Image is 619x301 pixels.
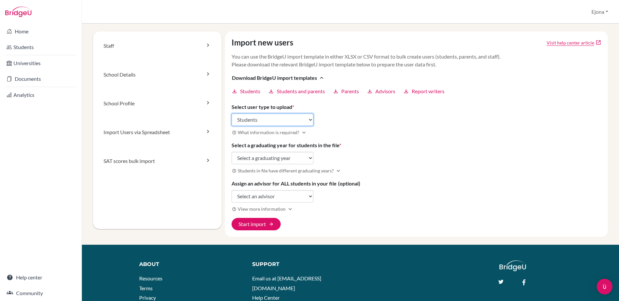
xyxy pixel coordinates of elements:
a: School Profile [93,89,222,118]
a: Students [1,41,80,54]
a: Click to open Tracking student registration article in a new tab [547,39,594,46]
label: Select user type to upload [232,103,294,111]
div: Open Intercom Messenger [597,279,612,294]
div: Support [252,260,343,268]
span: Students in file have different graduating years? [238,167,334,174]
i: Expand more [287,206,293,212]
span: View more information [238,205,286,212]
img: logo_white@2x-f4f0deed5e89b7ecb1c2cc34c3e3d731f90f0f143d5ea2071677605dd97b5244.png [499,260,526,271]
button: Start import [232,218,281,230]
button: Students in file have different graduating years?Expand more [232,167,342,174]
a: Home [1,25,80,38]
a: Privacy [139,294,156,301]
a: downloadReport writers [403,87,444,95]
div: About [139,260,237,268]
span: Parents [341,87,359,95]
span: Download BridgeU import templates [232,74,317,82]
i: download [333,88,339,94]
a: Resources [139,275,162,281]
span: Students [240,87,260,95]
button: View more informationExpand more [232,205,294,213]
i: help_outline [232,130,236,135]
button: Download BridgeU import templatesexpand_less [232,74,325,82]
a: Analytics [1,88,80,101]
span: Students and parents [277,87,325,95]
i: Expand more [301,129,307,136]
a: Universities [1,57,80,70]
label: Assign an advisor for ALL students in your file [232,180,360,187]
a: School Details [93,60,222,89]
button: What information is required?Expand more [232,129,308,136]
span: arrow_forward [269,221,274,227]
button: Ejona [589,6,611,18]
h4: Import new users [232,38,293,47]
i: download [268,88,274,94]
label: Select a graduating year for students in the file [232,141,341,149]
a: Help center [1,271,80,284]
span: Report writers [412,87,444,95]
i: help_outline [232,168,236,173]
i: help_outline [232,207,236,211]
i: download [232,88,237,94]
span: What information is required? [238,129,299,136]
a: Community [1,287,80,300]
i: Expand more [335,168,342,174]
a: Terms [139,285,153,291]
p: You can use the BridgeU import template in either XLSX or CSV format to bulk create users (studen... [232,53,601,68]
a: downloadParents [333,87,359,95]
img: Bridge-U [5,7,31,17]
a: downloadStudents and parents [268,87,325,95]
a: open_in_new [595,40,601,45]
i: expand_less [318,75,325,81]
a: Email us at [EMAIL_ADDRESS][DOMAIN_NAME] [252,275,321,291]
a: Import Users via Spreadsheet [93,118,222,147]
i: download [367,88,373,94]
a: downloadAdvisors [367,87,395,95]
i: download [403,88,409,94]
a: downloadStudents [232,87,260,95]
a: SAT scores bulk import [93,147,222,175]
span: Advisors [375,87,395,95]
a: Help Center [252,294,280,301]
a: Documents [1,72,80,85]
a: Staff [93,31,222,60]
div: Download BridgeU import templatesexpand_less [232,87,601,95]
span: (optional) [338,180,360,186]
